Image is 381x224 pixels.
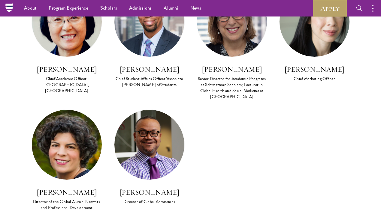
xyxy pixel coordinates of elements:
h3: [PERSON_NAME] [32,187,102,197]
h3: [PERSON_NAME] [279,64,350,74]
div: Chief Marketing Officer [279,76,350,82]
a: [PERSON_NAME] Director of Global Admissions [114,109,185,205]
div: Chief Student Affairs Officer/Associate [PERSON_NAME] of Students [114,76,185,88]
div: Director of the Global Alumni Network and Professional Development [32,199,102,211]
div: Chief Academic Officer, [GEOGRAPHIC_DATA], [GEOGRAPHIC_DATA] [32,76,102,94]
h3: [PERSON_NAME] [32,64,102,74]
div: Senior Director for Academic Programs at Schwarzman Scholars; Lecturer in Global Health and Socia... [197,76,267,100]
h3: [PERSON_NAME] [197,64,267,74]
h3: [PERSON_NAME] [114,187,185,197]
div: Director of Global Admissions [114,199,185,205]
h3: [PERSON_NAME] [114,64,185,74]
